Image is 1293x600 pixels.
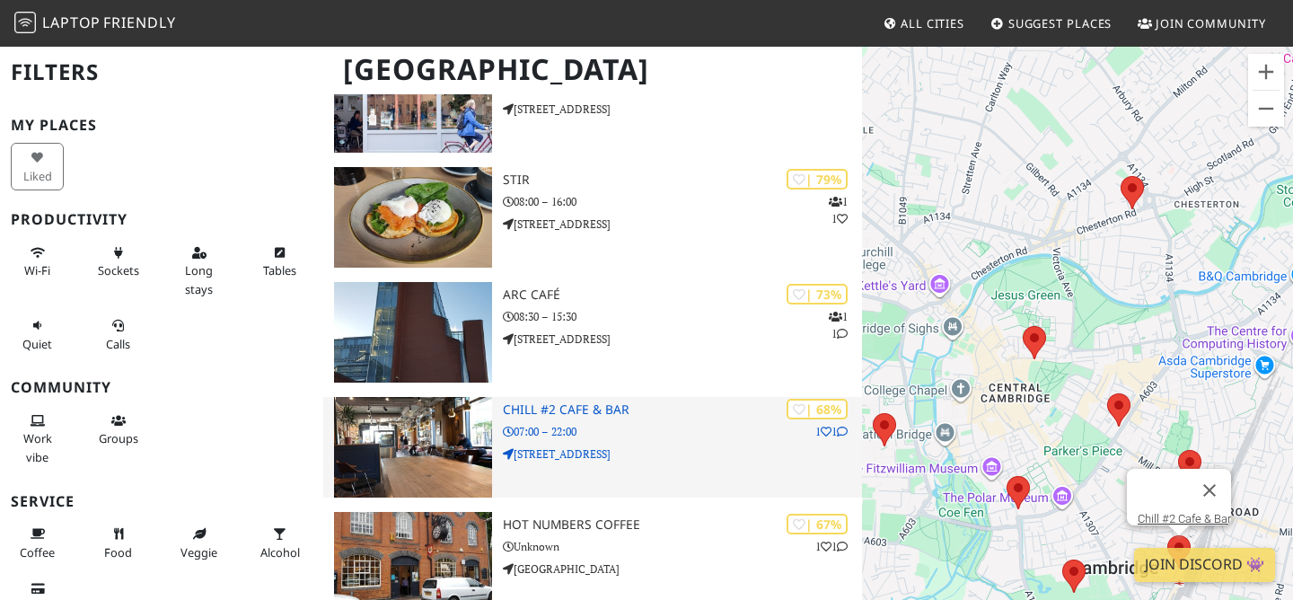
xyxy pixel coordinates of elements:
[92,238,145,286] button: Sockets
[503,560,862,578] p: [GEOGRAPHIC_DATA]
[1130,7,1273,40] a: Join Community
[14,12,36,33] img: LaptopFriendly
[503,446,862,463] p: [STREET_ADDRESS]
[22,336,52,352] span: Quiet
[334,397,492,498] img: Chill #2 Cafe & Bar
[99,430,138,446] span: Group tables
[334,167,492,268] img: Stir
[104,544,132,560] span: Food
[106,336,130,352] span: Video/audio calls
[1188,469,1231,512] button: Close
[323,167,862,268] a: Stir | 79% 11 Stir 08:00 – 16:00 [STREET_ADDRESS]
[180,544,217,560] span: Veggie
[329,45,858,94] h1: [GEOGRAPHIC_DATA]
[503,331,862,348] p: [STREET_ADDRESS]
[11,211,312,228] h3: Productivity
[23,430,52,464] span: People working
[1134,548,1275,582] a: Join Discord 👾
[98,262,139,278] span: Power sockets
[253,238,306,286] button: Tables
[875,7,972,40] a: All Cities
[11,379,312,396] h3: Community
[263,262,296,278] span: Work-friendly tables
[983,7,1120,40] a: Suggest Places
[92,406,145,454] button: Groups
[172,238,225,304] button: Long stays
[11,238,64,286] button: Wi-Fi
[253,519,306,567] button: Alcohol
[20,544,55,560] span: Coffee
[901,15,964,31] span: All Cities
[503,172,862,188] h3: Stir
[42,13,101,32] span: Laptop
[14,8,176,40] a: LaptopFriendly LaptopFriendly
[787,284,848,304] div: | 73%
[503,517,862,533] h3: Hot Numbers Coffee
[787,514,848,534] div: | 67%
[815,423,848,440] p: 1 1
[1156,15,1266,31] span: Join Community
[185,262,213,296] span: Long stays
[503,287,862,303] h3: ARC Café
[829,308,848,342] p: 1 1
[1248,91,1284,127] button: Zoom out
[503,423,862,440] p: 07:00 – 22:00
[815,538,848,555] p: 1 1
[503,216,862,233] p: [STREET_ADDRESS]
[11,311,64,358] button: Quiet
[11,493,312,510] h3: Service
[334,282,492,383] img: ARC Café
[24,262,50,278] span: Stable Wi-Fi
[323,282,862,383] a: ARC Café | 73% 11 ARC Café 08:30 – 15:30 [STREET_ADDRESS]
[787,169,848,190] div: | 79%
[503,538,862,555] p: Unknown
[11,519,64,567] button: Coffee
[11,406,64,472] button: Work vibe
[503,308,862,325] p: 08:30 – 15:30
[172,519,225,567] button: Veggie
[92,519,145,567] button: Food
[260,544,300,560] span: Alcohol
[787,399,848,419] div: | 68%
[503,402,862,418] h3: Chill #2 Cafe & Bar
[103,13,175,32] span: Friendly
[1248,54,1284,90] button: Zoom in
[323,397,862,498] a: Chill #2 Cafe & Bar | 68% 11 Chill #2 Cafe & Bar 07:00 – 22:00 [STREET_ADDRESS]
[1008,15,1113,31] span: Suggest Places
[11,117,312,134] h3: My Places
[11,45,312,100] h2: Filters
[92,311,145,358] button: Calls
[829,193,848,227] p: 1 1
[1138,512,1231,525] a: Chill #2 Cafe & Bar
[503,193,862,210] p: 08:00 – 16:00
